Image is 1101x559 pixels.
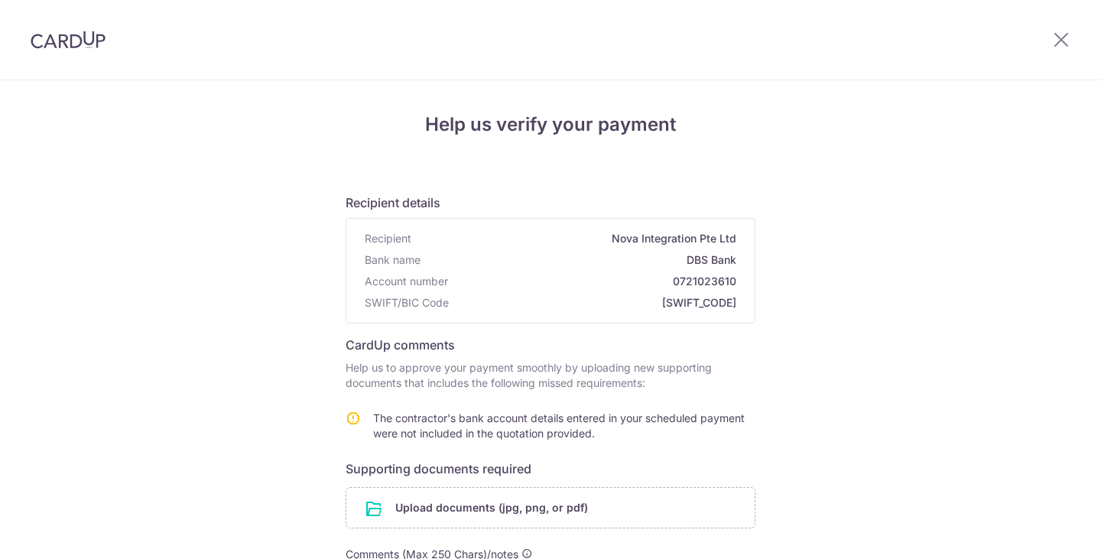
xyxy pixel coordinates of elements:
span: Account number [365,274,448,289]
div: Upload documents (jpg, png, or pdf) [346,487,755,528]
h4: Help us verify your payment [346,111,755,138]
span: Recipient [365,231,411,246]
span: 0721023610 [454,274,736,289]
h6: Recipient details [346,193,755,212]
span: Bank name [365,252,421,268]
span: DBS Bank [427,252,736,268]
h6: CardUp comments [346,336,755,354]
span: SWIFT/BIC Code [365,295,449,310]
span: Nova Integration Pte Ltd [417,231,736,246]
p: Help us to approve your payment smoothly by uploading new supporting documents that includes the ... [346,360,755,391]
img: CardUp [31,31,106,49]
h6: Supporting documents required [346,460,755,478]
span: [SWIFT_CODE] [455,295,736,310]
span: The contractor's bank account details entered in your scheduled payment were not included in the ... [373,411,745,440]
